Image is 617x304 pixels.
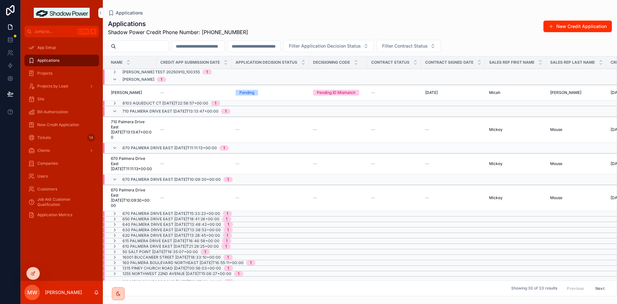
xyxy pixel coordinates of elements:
button: Jump to...CtrlK [24,26,99,37]
span: Applications [116,10,143,16]
span: Application Decision Status [236,60,297,65]
span: Application Metrics [37,212,72,217]
span: 615 Palmera Drive East [DATE]T16:46:58+00:00 [122,238,219,244]
a: Job Aid: Customer Qualification [24,196,99,208]
a: Bill Authorization [24,106,99,118]
span: Job Aid: Customer Qualification [37,197,93,207]
div: 14 [87,134,95,142]
span: 16001 Buccaneer Street [DATE]T18:33:10+00:00 [122,255,221,260]
div: scrollable content [21,37,103,229]
a: [PERSON_NAME] [550,90,603,95]
a: Application Metrics [24,209,99,221]
span: -- [313,161,317,166]
span: Jump to... [34,29,75,34]
div: 1 [215,101,216,106]
div: 1 [238,271,239,276]
a: Users [24,170,99,182]
span: -- [160,90,164,95]
a: 670 Palmera Drive East [DATE]T11:11:13+00:00 [111,156,153,171]
span: 620 Palmera Drive East [DATE]T13:28:45+00:00 [122,233,220,238]
div: 1 [227,233,228,238]
span: 650 Palmera Drive East [DATE]T18:41:26+00:00 [122,216,219,222]
span: -- [236,161,239,166]
div: 1 [225,244,227,249]
a: Mickey [489,161,542,166]
span: Ctrl [78,28,89,35]
span: -- [160,127,164,132]
span: 610 Palmera Drive East [DATE]T21:29:25+00:00 [122,244,219,249]
span: Tickets [37,135,51,140]
span: 50 Salt Point [DATE]T19:35:07+00:00 [122,249,198,254]
div: 1 [227,177,229,182]
a: -- [371,195,417,200]
span: [DATE] [425,90,438,95]
a: 710 Palmera Drive East [DATE]T13:13:47+00:00 [111,119,153,140]
span: -- [371,161,375,166]
a: Tickets14 [24,132,99,143]
span: Micah [489,90,500,95]
span: [PERSON_NAME] [111,90,142,95]
span: 670 Palmera Drive East [DATE]T15:33:23+00:00 [122,211,220,216]
a: Mouse [550,161,603,166]
span: Applications [37,58,59,63]
a: Companies [24,158,99,169]
span: -- [160,195,164,200]
span: Name [111,60,122,65]
div: 1 [228,222,229,227]
div: 1 [227,255,229,260]
div: 1 [226,238,228,244]
span: App Setup [37,45,56,50]
span: Projects by Lead [37,84,68,89]
a: Mouse [550,195,603,200]
span: Site [37,97,44,102]
span: -- [425,161,429,166]
img: App logo [34,8,90,18]
span: 1255 Northwest 22nd Avenue [DATE]T15:06:27+00:00 [122,271,231,276]
span: New Credit Application [37,122,79,127]
a: Applications [24,55,99,66]
div: Pending ID Mismatch [317,90,355,96]
span: Mouse [550,161,562,166]
span: Projects [37,71,52,76]
span: Mickey [489,161,503,166]
a: -- [425,161,481,166]
span: -- [313,127,317,132]
a: [PERSON_NAME] [111,90,153,95]
span: 640 Palmera Drive East [DATE]T13:48:43+00:00 [122,222,221,227]
a: -- [236,161,305,166]
button: Select Button [377,40,441,52]
a: -- [313,127,363,132]
span: Mickey [489,127,503,132]
a: -- [160,127,228,132]
span: Credit App Submission Date [160,60,220,65]
span: -- [371,195,375,200]
span: Filter Application Decision Status [289,43,361,49]
span: Sales Rep Last Name [550,60,595,65]
span: Customers [37,187,57,192]
span: -- [160,161,164,166]
a: Projects by Lead [24,80,99,92]
span: -- [236,127,239,132]
span: Users [37,174,48,179]
a: -- [160,90,228,95]
a: Micah [489,90,542,95]
a: Mickey [489,195,542,200]
span: 670 Palmera Drive East [DATE]T10:09:30+00:00 [122,177,221,182]
h1: Applications [108,19,248,28]
span: 1315 Piney Church Road [DATE]T00:56:03+00:00 [122,266,221,271]
span: 123 Meadow Cross Road [DATE]T22:57:26+00:00 [122,279,222,284]
div: 1 [228,266,229,271]
a: -- [313,161,363,166]
span: -- [313,195,317,200]
span: Mouse [550,195,562,200]
p: [PERSON_NAME] [45,289,82,296]
span: [PERSON_NAME] [122,77,154,82]
span: Clients [37,148,50,153]
div: 1 [223,145,225,151]
a: -- [313,195,363,200]
a: -- [236,127,305,132]
span: [PERSON_NAME] [550,90,581,95]
div: 1 [227,211,228,216]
